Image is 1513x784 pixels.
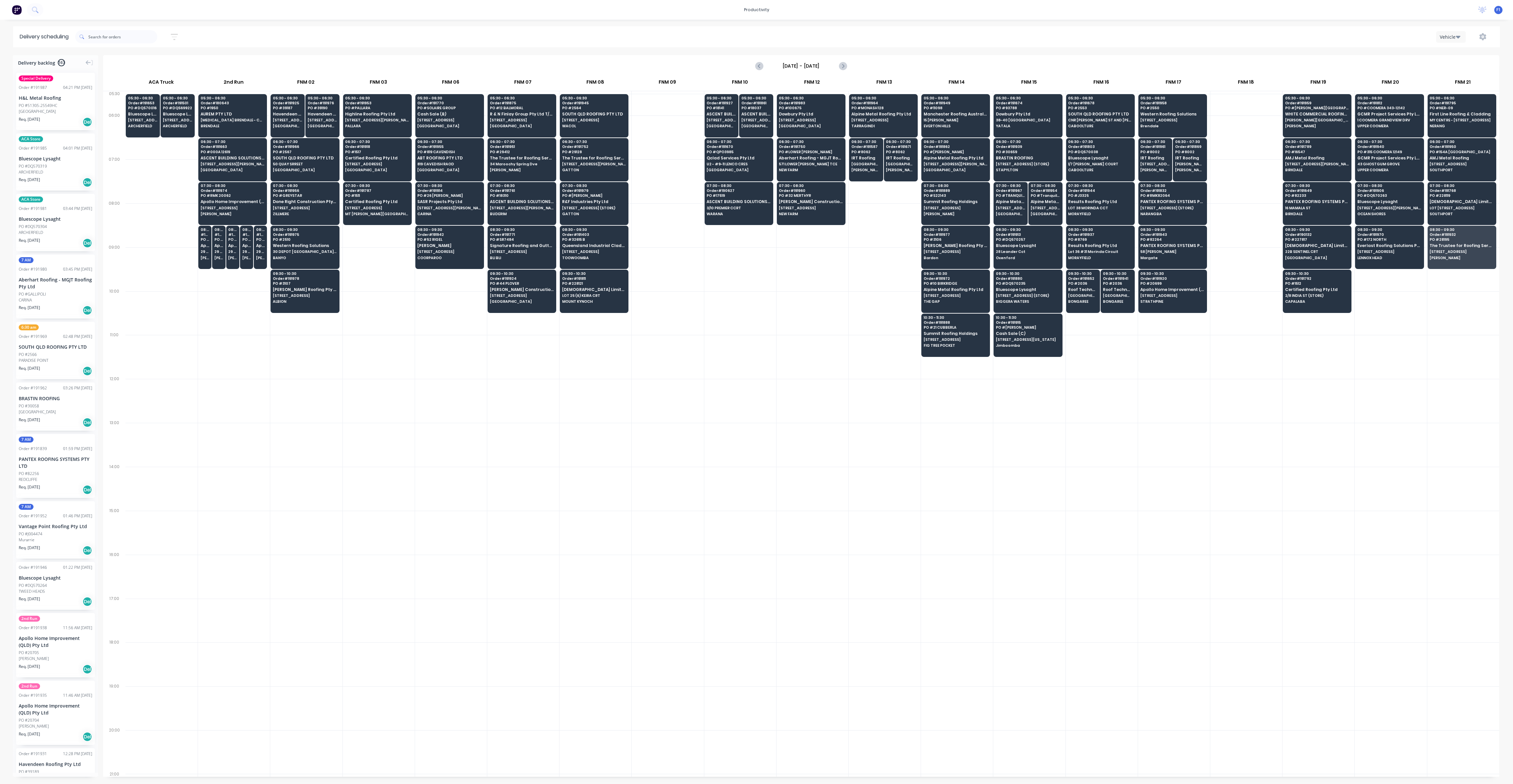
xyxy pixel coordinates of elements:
[490,150,554,154] span: PO # 29412
[1068,184,1132,188] span: 07:30 - 08:30
[1140,118,1204,122] span: [STREET_ADDRESS]
[779,184,843,188] span: 07:30 - 08:30
[1285,156,1349,160] span: AMJ Metal Roofing
[201,168,264,172] span: [GEOGRAPHIC_DATA]
[707,140,770,144] span: 06:30 - 07:30
[779,96,843,100] span: 05:30 - 06:30
[851,162,881,166] span: [GEOGRAPHIC_DATA]
[707,124,736,128] span: [GEOGRAPHIC_DATA]
[779,106,843,110] span: PO # 100675
[741,101,771,105] span: Order # 191861
[308,101,337,105] span: Order # 191976
[19,155,92,162] div: Bluescope Lysaght
[417,162,481,166] span: 819 CAVEDISH RAOD
[741,112,771,116] span: ASCENT BUILDING SOLUTIONS PTY LTD
[924,124,987,128] span: EVERTON HILLS
[1440,33,1459,40] div: Vehicle
[1285,145,1349,149] span: Order # 191789
[1357,118,1421,122] span: 1 COOMERA GRANDVIEW DRV
[1068,96,1132,100] span: 05:30 - 06:30
[996,118,1060,122] span: 38-40 [GEOGRAPHIC_DATA]
[1357,96,1421,100] span: 05:30 - 06:30
[924,106,987,110] span: PO # 11098
[779,189,843,193] span: Order # 191960
[1430,168,1493,172] span: SOUTHPORT
[201,156,264,160] span: ASCENT BUILDING SOLUTIONS PTY LTD
[1357,162,1421,166] span: 43 GHOSTGUM GROVE
[417,140,481,144] span: 06:30 - 07:30
[886,162,915,166] span: [GEOGRAPHIC_DATA]
[163,106,192,110] span: PO # DQ569922
[741,106,771,110] span: PO # 18037
[417,96,481,100] span: 05:30 - 06:30
[128,101,158,105] span: Order # 191653
[308,106,337,110] span: PO # 39190
[342,76,414,91] div: FNM 03
[490,189,554,193] span: Order # 191761
[308,118,337,122] span: [STREET_ADDRESS]
[417,184,481,188] span: 07:30 - 08:30
[562,162,626,166] span: [STREET_ADDRESS][PERSON_NAME]
[851,140,881,144] span: 06:30 - 07:30
[562,106,626,110] span: PO # 2564
[779,140,843,144] span: 06:30 - 07:30
[273,101,302,105] span: Order # 191925
[996,162,1060,166] span: [STREET_ADDRESS] (STORE)
[1430,124,1493,128] span: NERANG
[1140,96,1204,100] span: 05:30 - 06:30
[1430,101,1493,105] span: Order # 191795
[19,145,47,151] div: Order # 191985
[19,94,92,101] div: H&L Metal Roofing
[1430,112,1493,116] span: First Line Roofing & Cladding
[345,96,409,100] span: 05:30 - 06:30
[1068,145,1132,149] span: Order # 191803
[562,189,626,193] span: Order # 191979
[993,76,1065,91] div: FNM 15
[417,124,481,128] span: [GEOGRAPHIC_DATA]
[707,162,770,166] span: U2 - #9-11 LENCO CRES
[851,112,915,116] span: Alpine Metal Roofing Pty Ltd
[1175,156,1205,160] span: IRT Roofing
[273,118,302,122] span: [STREET_ADDRESS]
[779,162,843,166] span: 571 LOWER [PERSON_NAME] TCE
[19,169,92,175] div: ARCHERFIELD
[201,96,264,100] span: 05:30 - 06:30
[779,101,843,105] span: Order # 191983
[273,162,337,166] span: 50 QUAY SRREET
[996,96,1060,100] span: 05:30 - 06:30
[1430,106,1493,110] span: PO # NER-09
[345,101,409,105] span: Order # 191953
[490,140,554,144] span: 06:30 - 07:30
[345,189,409,193] span: Order # 191787
[1357,156,1421,160] span: GCMR Project Services Pty Ltd
[490,162,554,166] span: 34 Maroochy Spring Dve
[741,5,773,15] div: productivity
[1068,168,1132,172] span: CABOOLTURE
[924,162,987,166] span: [STREET_ADDRESS][PERSON_NAME]
[1430,184,1493,188] span: 07:30 - 08:30
[1285,124,1349,128] span: [PERSON_NAME]
[1068,162,1132,166] span: 1/7 [PERSON_NAME] COURT
[1357,140,1421,144] span: 06:30 - 07:30
[163,124,192,128] span: ARCHERFIELD
[490,112,554,116] span: R & N Finlay Group Pty Ltd T/as Sustainable
[345,118,409,122] span: [STREET_ADDRESS][PERSON_NAME]
[417,106,481,110] span: PO # SOLAIRE GROUP
[1140,168,1170,172] span: [PERSON_NAME]
[851,150,881,154] span: PO # 8062
[345,168,409,172] span: [GEOGRAPHIC_DATA]
[1031,184,1060,188] span: 07:30 - 08:30
[921,76,993,91] div: FNM 14
[924,184,987,188] span: 07:30 - 08:30
[1285,112,1349,116] span: WHITE COMMERCIAL ROOFING PTY LTD
[851,156,881,160] span: IRT Roofing
[1430,145,1493,149] span: Order # 191950
[273,150,337,154] span: PO # 2567
[1068,140,1132,144] span: 06:30 - 07:30
[1357,106,1421,110] span: PO # COOMERA 343-12142
[1140,101,1204,105] span: Order # 191958
[1175,162,1205,166] span: [PERSON_NAME] COLLEGE [STREET_ADDRESS][PERSON_NAME]
[1068,118,1132,122] span: CNR [PERSON_NAME] ST AND [PERSON_NAME] ST *PAYNTERS*
[707,118,736,122] span: [STREET_ADDRESS] (STORE)
[562,101,626,105] span: Order # 191945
